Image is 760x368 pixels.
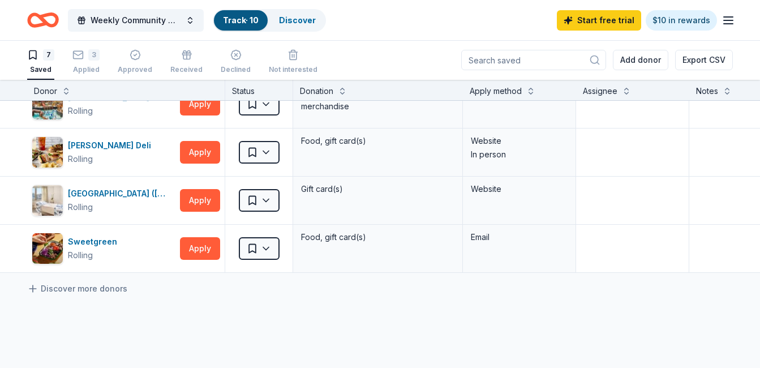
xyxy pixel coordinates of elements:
div: Donation [300,84,333,98]
div: Rolling [68,104,93,118]
button: 7Saved [27,45,54,80]
a: Discover more donors [27,282,127,296]
div: 7 [43,49,54,61]
button: Declined [221,45,251,80]
a: Discover [279,15,316,25]
div: Approved [118,65,152,74]
div: Rolling [68,152,93,166]
a: $10 in rewards [646,10,717,31]
button: Image for McAlister's Deli[PERSON_NAME] DeliRolling [32,136,175,168]
a: Home [27,7,59,33]
div: Apply method [470,84,522,98]
button: 3Applied [72,45,100,80]
div: Email [471,230,568,244]
button: Export CSV [675,50,733,70]
div: Rolling [68,200,93,214]
button: Apply [180,141,220,164]
div: Declined [221,65,251,74]
a: Track· 10 [223,15,259,25]
div: [PERSON_NAME] Deli [68,139,156,152]
input: Search saved [461,50,606,70]
div: Sweetgreen [68,235,122,249]
div: Notes [696,84,718,98]
div: Food, gift card(s) [300,229,456,245]
span: Weekly Community Mentorship Program for Youth & Adults [91,14,181,27]
button: Received [170,45,203,80]
div: 3 [88,49,100,61]
button: Image for Salamander Resort (Middleburg)[GEOGRAPHIC_DATA] ([GEOGRAPHIC_DATA])Rolling [32,185,175,216]
div: Website [471,134,568,148]
button: Image for Massanutten Resort[GEOGRAPHIC_DATA]Rolling [32,88,175,120]
button: Not interested [269,45,317,80]
img: Image for Massanutten Resort [32,89,63,119]
button: Apply [180,189,220,212]
a: Start free trial [557,10,641,31]
div: Rolling [68,249,93,262]
div: In person [471,148,568,161]
div: Gift card(s) [300,181,456,197]
div: [GEOGRAPHIC_DATA] ([GEOGRAPHIC_DATA]) [68,187,175,200]
div: Assignee [583,84,617,98]
img: Image for Salamander Resort (Middleburg) [32,185,63,216]
div: Food, gift card(s) [300,133,456,149]
div: Received [170,65,203,74]
div: Applied [72,65,100,74]
div: Website [471,182,568,196]
button: Image for SweetgreenSweetgreenRolling [32,233,175,264]
img: Image for Sweetgreen [32,233,63,264]
button: Track· 10Discover [213,9,326,32]
button: Approved [118,45,152,80]
div: Donor [34,84,57,98]
button: Apply [180,237,220,260]
div: Status [225,80,293,100]
img: Image for McAlister's Deli [32,137,63,168]
button: Add donor [613,50,668,70]
div: Saved [27,65,54,74]
button: Weekly Community Mentorship Program for Youth & Adults [68,9,204,32]
button: Apply [180,93,220,115]
div: Not interested [269,65,317,74]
